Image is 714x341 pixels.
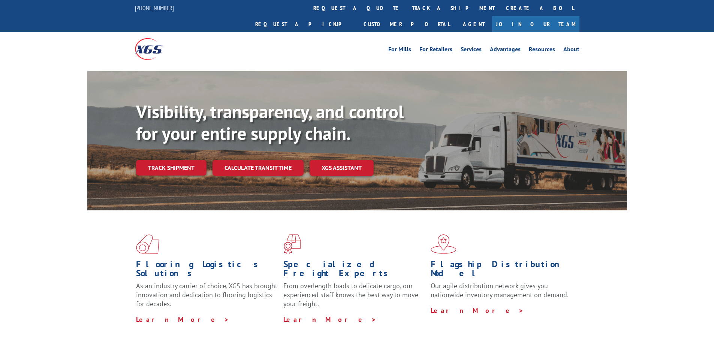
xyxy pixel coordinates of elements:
a: Request a pickup [250,16,358,32]
a: Services [461,46,482,55]
a: Learn More > [431,306,524,315]
a: Learn More > [283,315,377,324]
a: For Retailers [419,46,452,55]
h1: Flagship Distribution Model [431,260,572,281]
b: Visibility, transparency, and control for your entire supply chain. [136,100,404,145]
a: [PHONE_NUMBER] [135,4,174,12]
a: Agent [455,16,492,32]
a: XGS ASSISTANT [310,160,374,176]
a: Advantages [490,46,521,55]
span: As an industry carrier of choice, XGS has brought innovation and dedication to flooring logistics... [136,281,277,308]
p: From overlength loads to delicate cargo, our experienced staff knows the best way to move your fr... [283,281,425,315]
a: For Mills [388,46,411,55]
h1: Specialized Freight Experts [283,260,425,281]
a: About [563,46,579,55]
a: Resources [529,46,555,55]
img: xgs-icon-total-supply-chain-intelligence-red [136,234,159,254]
a: Calculate transit time [213,160,304,176]
a: Learn More > [136,315,229,324]
a: Customer Portal [358,16,455,32]
span: Our agile distribution network gives you nationwide inventory management on demand. [431,281,569,299]
img: xgs-icon-flagship-distribution-model-red [431,234,457,254]
img: xgs-icon-focused-on-flooring-red [283,234,301,254]
h1: Flooring Logistics Solutions [136,260,278,281]
a: Track shipment [136,160,207,176]
a: Join Our Team [492,16,579,32]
